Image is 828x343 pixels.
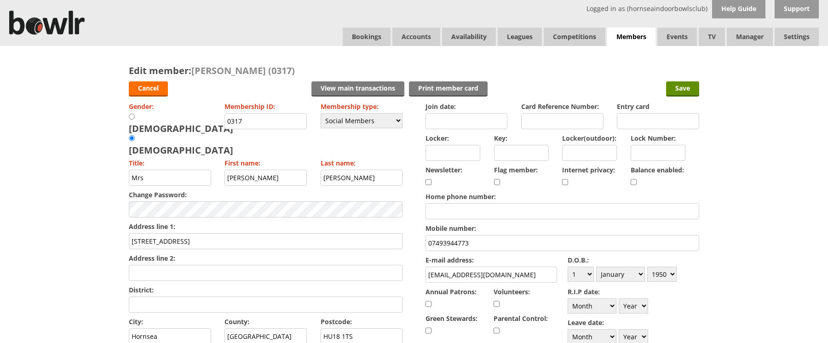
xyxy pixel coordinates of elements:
[129,190,402,199] label: Change Password:
[425,192,699,201] label: Home phone number:
[607,28,655,46] span: Members
[425,314,489,323] label: Green Stewards:
[425,102,508,111] label: Join date:
[224,159,307,167] label: First name:
[494,314,557,323] label: Parental Control:
[727,28,773,46] span: Manager
[657,28,697,46] a: Events
[568,287,699,296] label: R.I.P date:
[425,224,699,233] label: Mobile number:
[617,102,699,111] label: Entry card
[494,287,557,296] label: Volunteers:
[224,317,307,326] label: County:
[498,28,542,46] a: Leagues
[425,256,557,264] label: E-mail address:
[129,81,168,97] a: Cancel
[191,64,295,77] span: [PERSON_NAME] (0317)
[392,28,440,46] span: Accounts
[442,28,496,46] a: Availability
[129,286,402,294] label: District:
[631,134,685,143] label: Lock Number:
[544,28,605,46] a: Competitions
[224,102,307,111] label: Membership ID:
[129,102,211,111] label: Gender:
[321,317,403,326] label: Postcode:
[129,254,402,263] label: Address line 2:
[311,81,404,97] a: View main transactions
[562,134,617,143] label: Locker(outdoor):
[321,102,403,111] label: Membership type:
[321,159,403,167] label: Last name:
[343,28,391,46] a: Bookings
[568,318,699,327] label: Leave date:
[775,28,819,46] span: Settings
[494,134,549,143] label: Key:
[521,102,604,111] label: Card Reference Number:
[409,81,488,97] a: Print member card
[129,113,233,135] div: [DEMOGRAPHIC_DATA]
[129,317,211,326] label: City:
[568,256,699,264] label: D.O.B.:
[425,134,480,143] label: Locker:
[129,159,211,167] label: Title:
[699,28,725,46] span: TV
[631,166,699,174] label: Balance enabled:
[129,135,233,156] div: [DEMOGRAPHIC_DATA]
[129,222,402,231] label: Address line 1:
[494,166,563,174] label: Flag member:
[666,81,699,97] input: Save
[562,166,631,174] label: Internet privacy:
[425,287,489,296] label: Annual Patrons:
[425,166,494,174] label: Newsletter:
